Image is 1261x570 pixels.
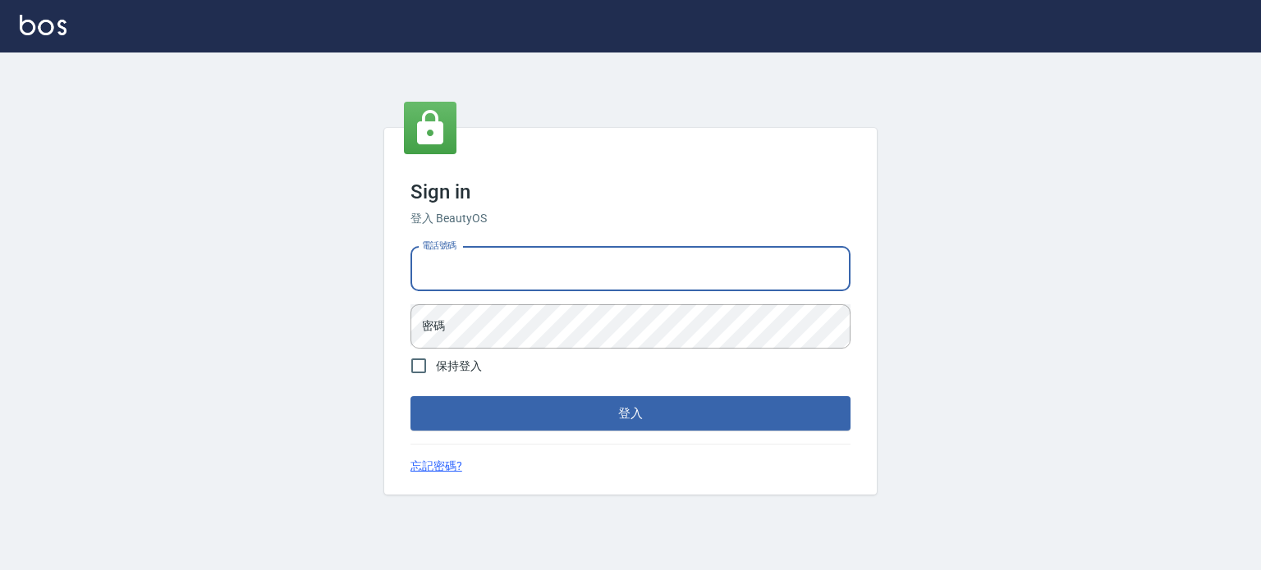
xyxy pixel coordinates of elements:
label: 電話號碼 [422,239,456,252]
button: 登入 [410,396,851,431]
span: 保持登入 [436,358,482,375]
img: Logo [20,15,66,35]
h6: 登入 BeautyOS [410,210,851,227]
a: 忘記密碼? [410,458,462,475]
h3: Sign in [410,180,851,203]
